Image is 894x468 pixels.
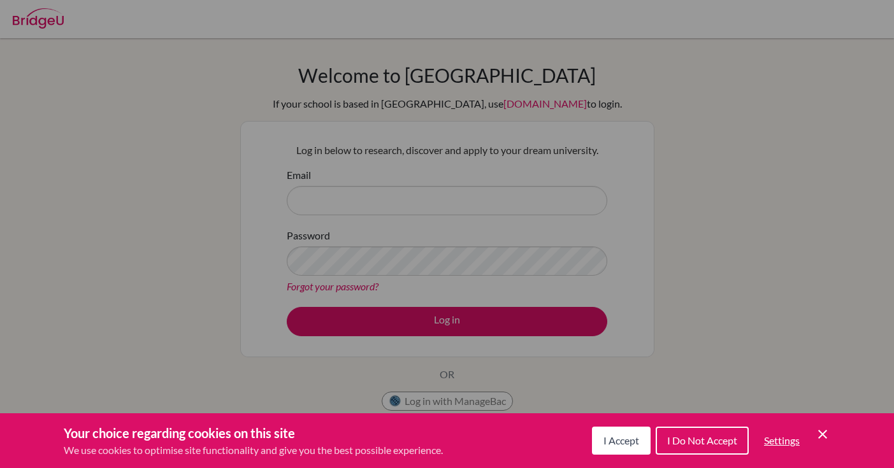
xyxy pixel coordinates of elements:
button: I Accept [592,427,651,455]
span: I Do Not Accept [667,434,737,446]
button: Settings [754,428,810,453]
button: I Do Not Accept [656,427,749,455]
span: I Accept [603,434,639,446]
button: Save and close [815,427,830,442]
h3: Your choice regarding cookies on this site [64,423,443,443]
span: Settings [764,434,800,446]
p: We use cookies to optimise site functionality and give you the best possible experience. [64,443,443,458]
